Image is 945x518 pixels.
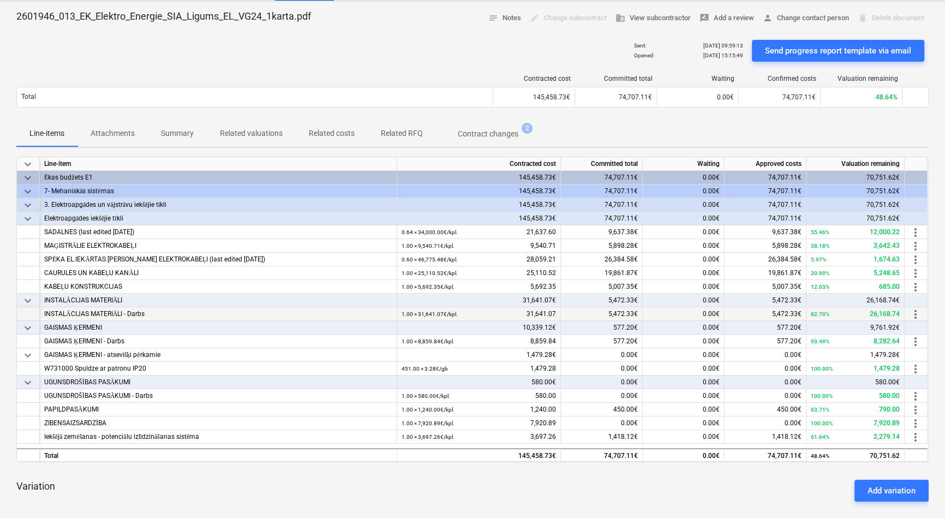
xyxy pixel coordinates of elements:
[643,348,725,362] div: 0.00€
[44,280,392,294] div: KABEĻU KONSTRUKCIJAS
[703,52,743,59] p: [DATE] 15:15:49
[806,376,905,389] div: 580.00€
[811,284,829,290] small: 12.03%
[725,212,806,225] div: 74,707.11€
[397,321,561,335] div: 10,339.12€
[21,171,34,184] span: keyboard_arrow_down
[21,294,34,307] span: keyboard_arrow_down
[621,419,638,427] span: 0.00€
[811,338,829,344] small: 93.49%
[561,198,643,212] div: 74,707.11€
[806,321,905,335] div: 9,761.92€
[777,337,802,345] span: 577.20€
[402,284,454,290] small: 1.00 × 5,692.35€ / kpl.
[44,294,392,307] div: INSTALĀCIJAS MATERIĀLI
[91,128,135,139] p: Attachments
[402,362,556,376] div: 1,479.28
[44,225,392,239] div: SADALNES (last edited [DATE])
[561,184,643,198] div: 74,707.11€
[397,376,561,389] div: 580.00€
[703,337,720,345] span: 0.00€
[29,128,64,139] p: Line-items
[21,376,34,389] span: keyboard_arrow_down
[811,362,900,376] div: 1,479.28
[717,93,734,101] span: 0.00€
[703,365,720,372] span: 0.00€
[608,310,638,318] span: 5,472.33€
[811,270,829,276] small: 20.90%
[782,93,816,101] span: 74,707.11€
[397,212,561,225] div: 145,458.73€
[44,348,392,362] div: GAISMAS ĶERMENI - atsevišķi pērkamie
[402,403,556,416] div: 1,240.00
[397,294,561,307] div: 31,641.07€
[703,406,720,413] span: 0.00€
[402,393,450,399] small: 1.00 × 580.00€ / kpl.
[765,44,911,58] div: Send progress report template via email
[703,42,743,49] p: [DATE] 09:59:13
[605,255,638,263] span: 26,384.58€
[703,392,720,400] span: 0.00€
[703,228,720,236] span: 0.00€
[484,10,525,27] button: Notes
[811,266,900,280] div: 5,248.65
[402,243,454,249] small: 1.00 × 9,540.71€ / kpl.
[615,12,691,25] span: View subcontractor
[402,420,454,426] small: 1.00 × 7,920.89€ / kpl.
[21,185,34,198] span: keyboard_arrow_down
[811,225,900,239] div: 12,000.22
[725,294,806,307] div: 5,472.33€
[402,225,556,239] div: 21,637.60
[909,281,922,294] span: more_vert
[811,280,900,294] div: 685.00
[752,40,924,62] button: Send progress report template via email
[806,294,905,307] div: 26,168.74€
[634,42,646,49] p: Sent :
[397,184,561,198] div: 145,458.73€
[768,255,802,263] span: 26,384.58€
[643,294,725,307] div: 0.00€
[725,171,806,184] div: 74,707.11€
[561,448,643,462] div: 74,707.11€
[613,406,638,413] span: 450.00€
[498,75,571,82] div: Contracted cost
[402,338,454,344] small: 1.00 × 8,859.84€ / kpl.
[725,376,806,389] div: 0.00€
[725,321,806,335] div: 577.20€
[402,229,458,235] small: 0.64 × 34,000.00€ / kpl.
[806,171,905,184] div: 70,751.62€
[811,307,900,321] div: 26,168.74
[725,184,806,198] div: 74,707.11€
[811,243,829,249] small: 38.18%
[615,13,625,23] span: business
[643,321,725,335] div: 0.00€
[402,389,556,403] div: 580.00
[16,480,55,493] p: Variation
[402,257,458,263] small: 0.60 × 46,775.48€ / kpl.
[643,376,725,389] div: 0.00€
[806,212,905,225] div: 70,751.62€
[44,430,392,444] div: Iekšējā zemēšanas - potenciālu izlīdzināšanas sistēma
[579,75,653,82] div: Committed total
[608,242,638,249] span: 5,898.28€
[811,434,829,440] small: 61.64%
[811,389,900,403] div: 580.00
[909,240,922,253] span: more_vert
[611,10,695,27] button: View subcontractor
[811,420,833,426] small: 100.00%
[703,242,720,249] span: 0.00€
[44,362,392,376] div: W731000 Spuldze ar patronu IP20
[811,403,900,416] div: 790.00
[220,128,283,139] p: Related valuations
[44,198,392,212] div: 3. Elektroapgādes un vājstrāvu iekšējie tīkli
[605,269,638,277] span: 19,861.87€
[40,448,397,462] div: Total
[561,321,643,335] div: 577.20€
[811,335,900,348] div: 8,282.64
[909,253,922,266] span: more_vert
[772,228,802,236] span: 9,637.38€
[811,416,900,430] div: 7,920.89
[44,403,392,416] div: PAPILDPASĀKUMI
[703,255,720,263] span: 0.00€
[785,365,802,372] span: 0.00€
